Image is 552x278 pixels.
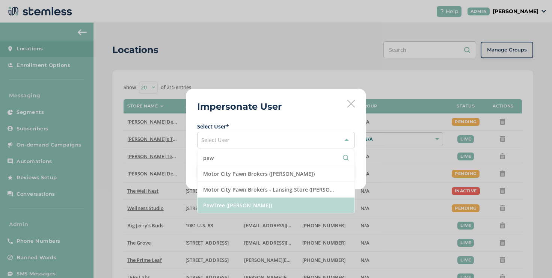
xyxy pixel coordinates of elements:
h2: Impersonate User [197,100,282,113]
li: PawTree ([PERSON_NAME]) [198,198,354,213]
input: Search [203,154,349,162]
iframe: Chat Widget [514,242,552,278]
li: Motor City Pawn Brokers ([PERSON_NAME]) [198,166,354,182]
span: Select User [201,136,229,144]
li: Motor City Pawn Brokers - Lansing Store ([PERSON_NAME]) [198,182,354,198]
label: Select User [197,122,355,130]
